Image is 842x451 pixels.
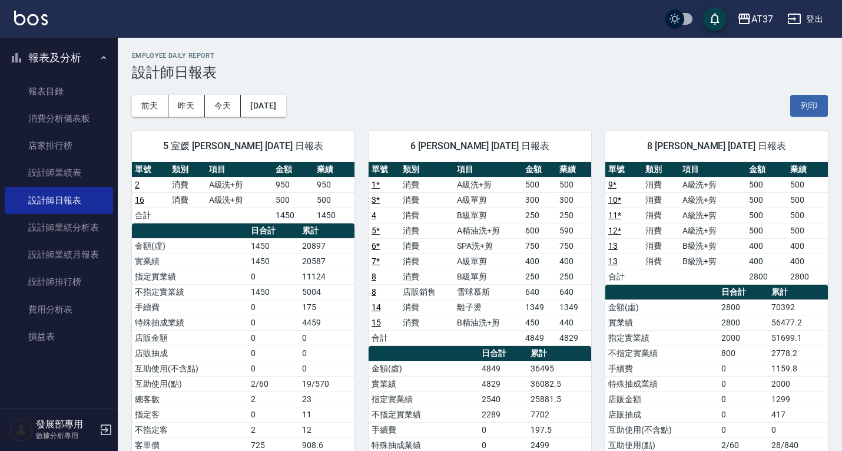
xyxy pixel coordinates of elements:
td: 0 [718,376,768,391]
a: 店家排行榜 [5,132,113,159]
th: 累計 [299,223,354,239]
td: 消費 [400,254,454,269]
th: 項目 [454,162,522,177]
th: 累計 [528,346,591,361]
td: 1299 [768,391,828,407]
td: 不指定實業績 [132,284,248,299]
button: save [703,7,727,31]
td: A級洗+剪 [679,208,747,223]
td: 1450 [248,238,299,254]
td: 指定客 [132,407,248,422]
td: 店販抽成 [605,407,718,422]
td: 消費 [642,192,679,208]
a: 損益表 [5,323,113,350]
td: 消費 [400,177,454,192]
td: 2800 [787,269,828,284]
td: 36082.5 [528,376,591,391]
td: 950 [273,177,313,192]
td: 1349 [522,299,557,315]
td: 0 [299,345,354,361]
th: 業績 [787,162,828,177]
td: 500 [787,192,828,208]
td: A級洗+剪 [206,177,273,192]
td: 合計 [605,269,642,284]
td: 0 [248,407,299,422]
td: B級單剪 [454,208,522,223]
td: 消費 [642,208,679,223]
th: 項目 [206,162,273,177]
td: 消費 [642,177,679,192]
th: 金額 [273,162,313,177]
td: 4849 [479,361,528,376]
span: 6 [PERSON_NAME] [DATE] 日報表 [383,140,577,152]
td: 0 [718,391,768,407]
td: 56477.2 [768,315,828,330]
td: 消費 [169,192,206,208]
td: 0 [248,315,299,330]
h5: 發展部專用 [36,419,96,430]
a: 2 [135,180,140,189]
td: 250 [522,208,557,223]
td: 1450 [248,284,299,299]
td: 合計 [369,330,400,345]
td: 950 [314,177,354,192]
td: 1450 [273,208,313,223]
td: 640 [556,284,591,299]
th: 金額 [746,162,787,177]
td: 4459 [299,315,354,330]
td: 2 [248,422,299,437]
td: 消費 [400,315,454,330]
td: 消費 [400,238,454,254]
td: 0 [479,422,528,437]
td: 640 [522,284,557,299]
td: 指定實業績 [369,391,479,407]
h3: 設計師日報表 [132,64,828,81]
td: 金額(虛) [369,361,479,376]
td: 手續費 [369,422,479,437]
td: SPA洗+剪 [454,238,522,254]
td: 互助使用(點) [132,376,248,391]
td: B精油洗+剪 [454,315,522,330]
td: 2778.2 [768,345,828,361]
a: 消費分析儀表板 [5,105,113,132]
th: 類別 [400,162,454,177]
td: A級洗+剪 [679,177,747,192]
td: 20587 [299,254,354,269]
td: 消費 [642,223,679,238]
td: 250 [522,269,557,284]
td: 4829 [479,376,528,391]
td: 店販銷售 [400,284,454,299]
td: B級洗+剪 [679,238,747,254]
td: 250 [556,269,591,284]
button: [DATE] [241,95,286,117]
td: 250 [556,208,591,223]
td: 特殊抽成業績 [605,376,718,391]
th: 單號 [132,162,169,177]
td: 0 [718,407,768,422]
a: 設計師排行榜 [5,268,113,295]
a: 報表目錄 [5,78,113,105]
td: 特殊抽成業績 [132,315,248,330]
a: 8 [372,287,376,297]
button: AT37 [732,7,778,31]
td: A級單剪 [454,192,522,208]
a: 16 [135,195,144,205]
td: A級洗+剪 [454,177,522,192]
td: 1159.8 [768,361,828,376]
td: 300 [556,192,591,208]
td: 70392 [768,299,828,315]
td: 0 [718,361,768,376]
a: 設計師日報表 [5,187,113,214]
td: 440 [556,315,591,330]
th: 業績 [314,162,354,177]
td: 450 [522,315,557,330]
td: 總客數 [132,391,248,407]
td: 手續費 [132,299,248,315]
th: 項目 [679,162,747,177]
a: 14 [372,302,381,312]
td: 2000 [768,376,828,391]
td: 500 [746,208,787,223]
td: 不指定實業績 [369,407,479,422]
td: 500 [787,208,828,223]
td: 1450 [314,208,354,223]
